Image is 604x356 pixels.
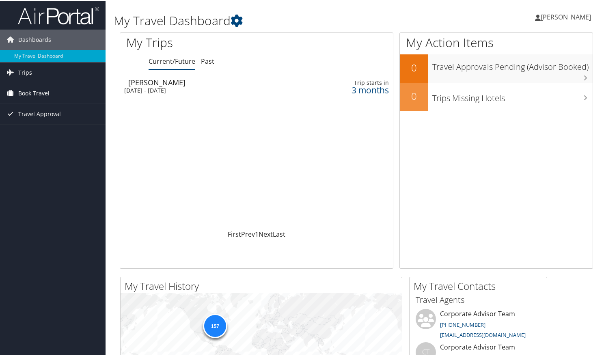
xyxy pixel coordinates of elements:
h1: My Travel Dashboard [114,11,437,28]
h1: My Trips [126,33,273,50]
h3: Travel Agents [416,293,541,305]
span: Travel Approval [18,103,61,123]
div: [DATE] - [DATE] [124,86,291,93]
h3: Trips Missing Hotels [432,88,593,103]
span: [PERSON_NAME] [541,12,591,21]
a: 0Travel Approvals Pending (Advisor Booked) [400,54,593,82]
div: [PERSON_NAME] [128,78,296,85]
a: 1 [255,229,259,238]
h2: 0 [400,60,428,74]
h2: 0 [400,88,428,102]
div: 3 months [322,86,389,93]
h1: My Action Items [400,33,593,50]
a: Next [259,229,273,238]
span: Dashboards [18,29,51,49]
a: [PHONE_NUMBER] [440,320,485,328]
h2: My Travel Contacts [414,278,547,292]
a: [PERSON_NAME] [535,4,599,28]
span: Trips [18,62,32,82]
a: Past [201,56,214,65]
a: 0Trips Missing Hotels [400,82,593,110]
h2: My Travel History [125,278,402,292]
div: Trip starts in [322,78,389,86]
li: Corporate Advisor Team [412,308,545,341]
a: Last [273,229,285,238]
a: Prev [241,229,255,238]
img: airportal-logo.png [18,5,99,24]
span: Book Travel [18,82,50,103]
a: Current/Future [149,56,195,65]
h3: Travel Approvals Pending (Advisor Booked) [432,56,593,72]
div: 157 [203,313,227,337]
a: [EMAIL_ADDRESS][DOMAIN_NAME] [440,330,526,338]
a: First [228,229,241,238]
